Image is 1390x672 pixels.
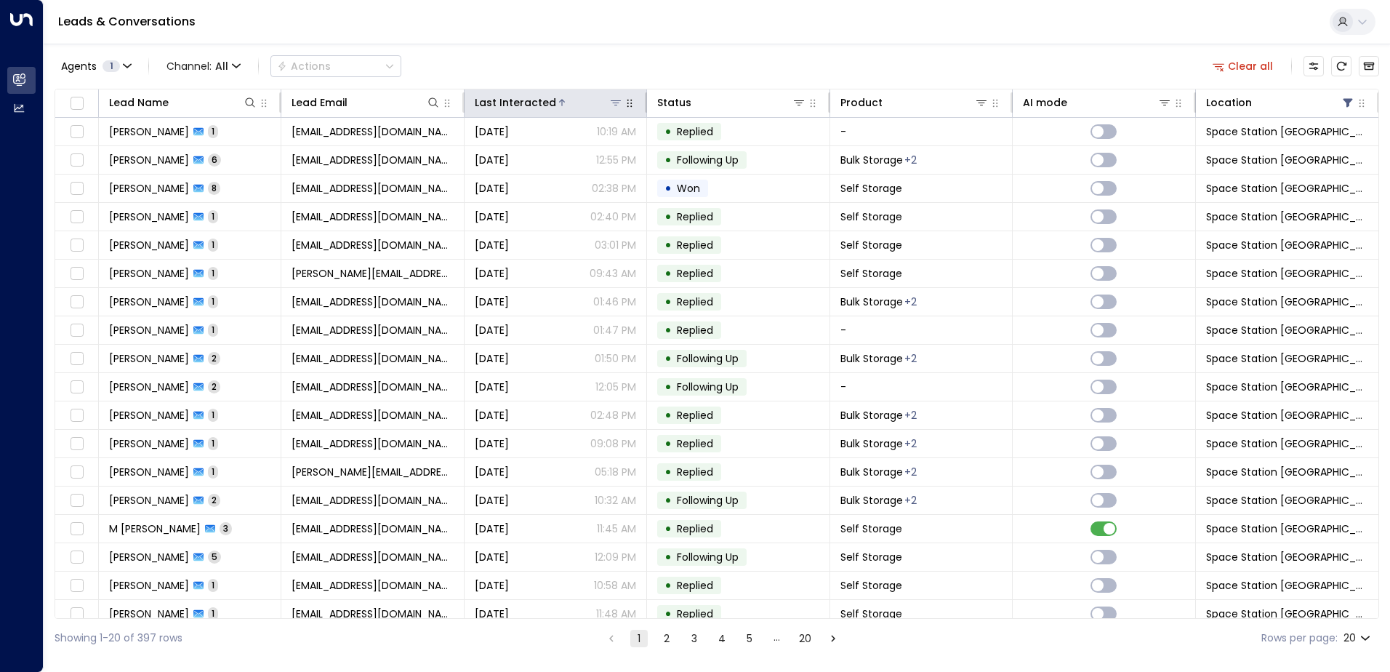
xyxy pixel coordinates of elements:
span: All [215,60,228,72]
div: Container Storage,Self Storage [904,465,917,479]
span: 8 [208,182,220,194]
button: Go to page 5 [741,630,758,647]
div: Status [657,94,806,111]
nav: pagination navigation [602,629,843,647]
span: Space Station Doncaster [1206,607,1368,621]
span: Space Station Doncaster [1206,521,1368,536]
span: Toggle select row [68,463,86,481]
td: - [830,316,1013,344]
span: Danielle Wilburn [109,181,189,196]
span: Rebecca Ackroyd [109,238,189,252]
span: jacquelinet05@aol.com [292,436,453,451]
span: john@gmail.com [292,266,453,281]
span: Following Up [677,351,739,366]
div: Container Storage,Self Storage [904,408,917,423]
span: Apr 30, 2025 [475,493,509,508]
div: • [664,573,672,598]
span: 1 [103,60,120,72]
div: • [664,431,672,456]
span: 6 [208,153,221,166]
span: Apr 22, 2025 [475,380,509,394]
span: bobbymac77@gmail.com [292,153,453,167]
span: Apr 28, 2025 [475,465,509,479]
p: 10:19 AM [597,124,636,139]
div: • [664,119,672,144]
div: Product [840,94,883,111]
span: 1 [208,324,218,336]
span: 1 [208,210,218,223]
span: Following Up [677,550,739,564]
span: Replied [677,465,713,479]
div: • [664,176,672,201]
button: Actions [270,55,401,77]
p: 12:05 PM [595,380,636,394]
div: Container Storage,Self Storage [904,436,917,451]
span: Sophie Stevens [109,465,189,479]
span: Toggle select row [68,407,86,425]
div: Lead Name [109,94,257,111]
div: • [664,204,672,229]
span: 2 [208,494,220,506]
span: Apr 07, 2025 [475,295,509,309]
span: Space Station Doncaster [1206,380,1368,394]
span: 1 [208,437,218,449]
span: Rebecca Ackroyd [109,209,189,224]
span: Toggle select row [68,492,86,510]
span: May 13, 2025 [475,607,509,621]
p: 09:43 AM [590,266,636,281]
span: Jacqueline Thompson [109,436,189,451]
span: 1 [208,125,218,137]
div: Last Interacted [475,94,556,111]
span: May 13, 2025 [475,578,509,593]
span: Apr 07, 2025 [475,323,509,337]
td: - [830,118,1013,145]
span: 2 [208,352,220,364]
span: Bulk Storage [840,465,903,479]
span: Space Station Doncaster [1206,124,1368,139]
p: 09:08 PM [590,436,636,451]
div: Last Interacted [475,94,623,111]
span: bigmark1975@gmail.com [292,521,453,536]
span: 3 [220,522,232,535]
span: Rebecca Ackroyd [109,295,189,309]
span: Space Station Doncaster [1206,295,1368,309]
span: Toggle select row [68,378,86,396]
p: 11:48 AM [596,607,636,621]
span: Replied [677,266,713,281]
div: • [664,346,672,371]
div: Showing 1-20 of 397 rows [55,631,182,646]
span: Toggle select row [68,321,86,340]
span: Toggle select row [68,350,86,368]
p: 12:09 PM [595,550,636,564]
span: bobbymac77@gmail.com [292,124,453,139]
span: 2 [208,380,220,393]
span: Space Station Doncaster [1206,238,1368,252]
span: beckyackroyd92@gmail.com [292,578,453,593]
span: Space Station Doncaster [1206,266,1368,281]
span: 1 [208,579,218,591]
p: 10:32 AM [595,493,636,508]
div: Container Storage,Self Storage [904,351,917,366]
span: Apr 16, 2025 [475,351,509,366]
span: Mar 04, 2025 [475,153,509,167]
span: Toggle select row [68,577,86,595]
span: Toggle select row [68,151,86,169]
span: Space Station Doncaster [1206,209,1368,224]
div: • [664,261,672,286]
div: • [664,403,672,428]
span: Bulk Storage [840,408,903,423]
span: beckyackroyd92@gmail.com [292,295,453,309]
button: Go to page 2 [658,630,675,647]
span: Replied [677,295,713,309]
span: beckyackroyd92@gmail.com [292,323,453,337]
span: beckyackroyd92@gmail.com [292,238,453,252]
div: • [664,289,672,314]
span: Toggle select row [68,265,86,283]
span: Mar 04, 2025 [475,181,509,196]
div: Lead Name [109,94,169,111]
span: 1 [208,409,218,421]
span: 1 [208,607,218,620]
span: Refresh [1331,56,1351,76]
span: Bulk Storage [840,295,903,309]
span: Bulk Storage [840,351,903,366]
